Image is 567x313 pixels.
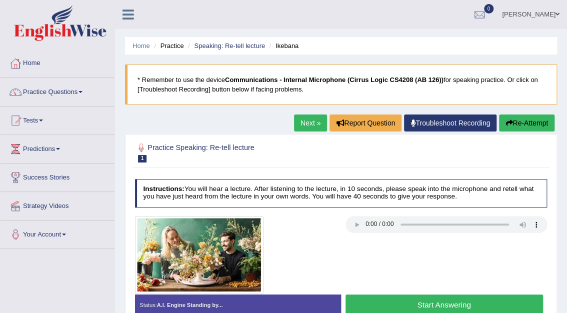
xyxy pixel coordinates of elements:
[151,41,183,50] li: Practice
[138,155,147,162] span: 1
[267,41,299,50] li: Ikebana
[194,42,265,49] a: Speaking: Re-tell lecture
[0,220,114,245] a: Your Account
[0,78,114,103] a: Practice Questions
[132,42,150,49] a: Home
[0,163,114,188] a: Success Stories
[499,114,554,131] button: Re-Attempt
[484,4,494,13] span: 0
[0,192,114,217] a: Strategy Videos
[294,114,327,131] a: Next »
[143,185,184,192] b: Instructions:
[225,76,443,83] b: Communications - Internal Microphone (Cirrus Logic CS4208 (AB 126))
[125,64,557,104] blockquote: * Remember to use the device for speaking practice. Or click on [Troubleshoot Recording] button b...
[404,114,496,131] a: Troubleshoot Recording
[329,114,401,131] button: Report Question
[0,106,114,131] a: Tests
[157,302,223,308] strong: A.I. Engine Standing by...
[135,141,390,162] h2: Practice Speaking: Re-tell lecture
[0,135,114,160] a: Predictions
[135,179,547,207] h4: You will hear a lecture. After listening to the lecture, in 10 seconds, please speak into the mic...
[0,49,114,74] a: Home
